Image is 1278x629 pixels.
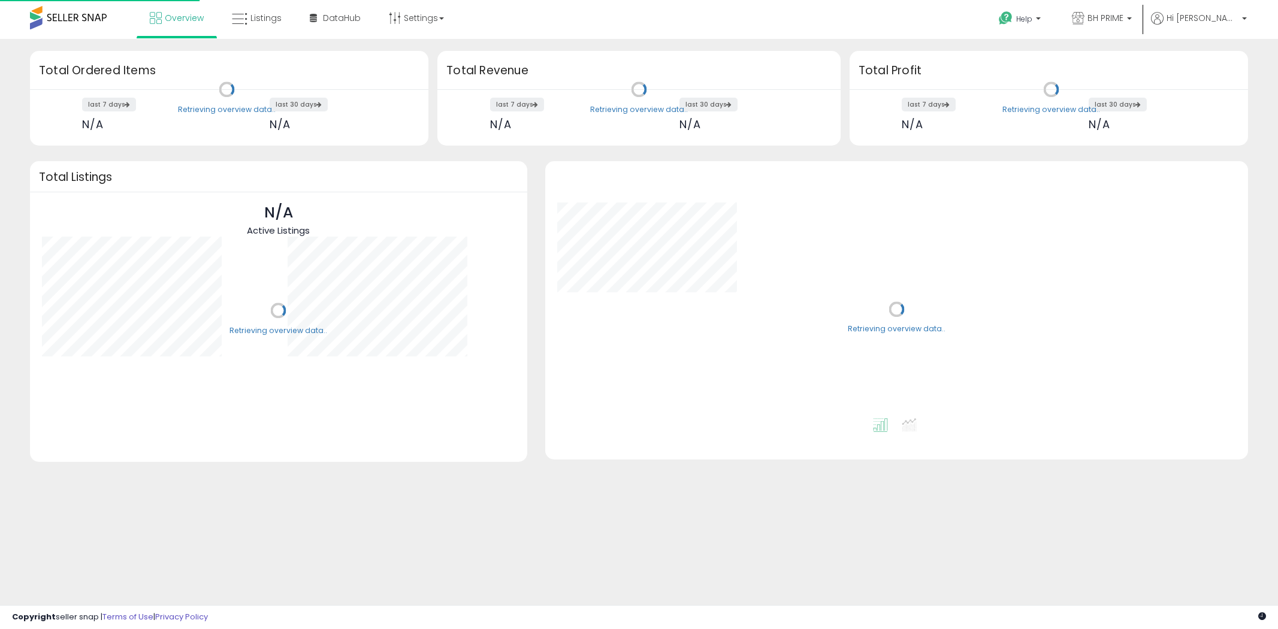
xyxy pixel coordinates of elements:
[1087,12,1123,24] span: BH PRIME
[1167,12,1238,24] span: Hi [PERSON_NAME]
[848,324,945,335] div: Retrieving overview data..
[229,325,327,336] div: Retrieving overview data..
[323,12,361,24] span: DataHub
[590,104,688,115] div: Retrieving overview data..
[998,11,1013,26] i: Get Help
[178,104,276,115] div: Retrieving overview data..
[250,12,282,24] span: Listings
[989,2,1053,39] a: Help
[165,12,204,24] span: Overview
[1151,12,1247,39] a: Hi [PERSON_NAME]
[1002,104,1100,115] div: Retrieving overview data..
[1016,14,1032,24] span: Help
